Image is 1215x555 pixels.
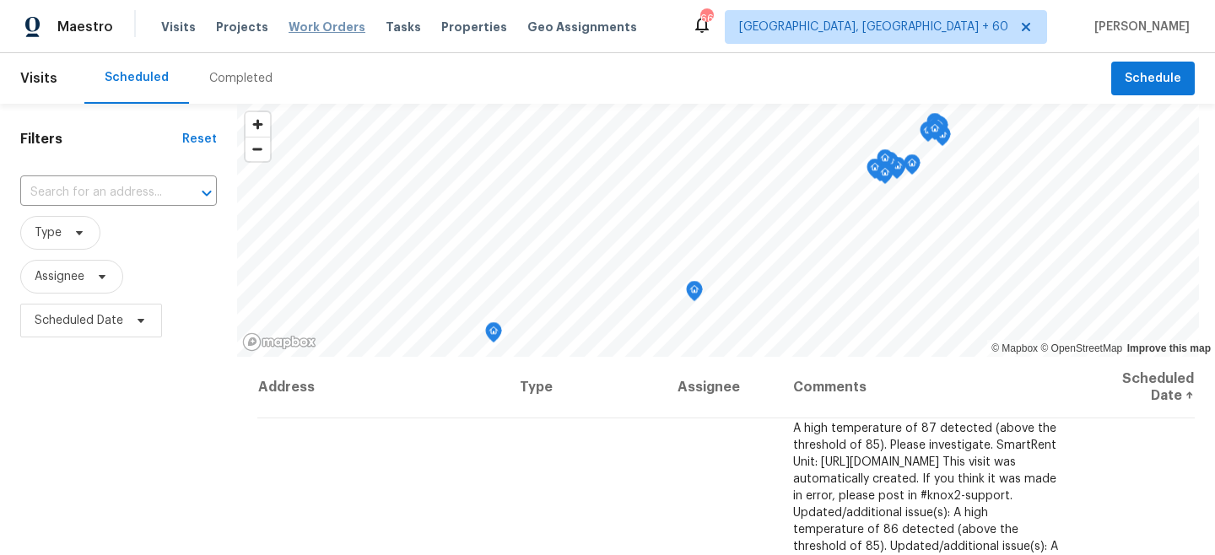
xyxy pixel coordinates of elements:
[35,268,84,285] span: Assignee
[182,131,217,148] div: Reset
[867,159,883,185] div: Map marker
[664,357,780,418] th: Assignee
[931,116,948,143] div: Map marker
[257,357,506,418] th: Address
[1125,68,1181,89] span: Schedule
[686,281,703,307] div: Map marker
[246,137,270,161] span: Zoom out
[877,164,894,190] div: Map marker
[35,224,62,241] span: Type
[20,131,182,148] h1: Filters
[35,312,123,329] span: Scheduled Date
[991,342,1038,354] a: Mapbox
[1040,342,1122,354] a: OpenStreetMap
[195,181,219,205] button: Open
[780,357,1075,418] th: Comments
[926,113,943,139] div: Map marker
[1127,342,1211,354] a: Improve this map
[57,19,113,35] span: Maestro
[485,322,502,348] div: Map marker
[926,120,943,146] div: Map marker
[1088,19,1190,35] span: [PERSON_NAME]
[209,70,273,87] div: Completed
[246,137,270,161] button: Zoom out
[289,19,365,35] span: Work Orders
[20,180,170,206] input: Search for an address...
[246,112,270,137] button: Zoom in
[242,332,316,352] a: Mapbox homepage
[920,121,937,148] div: Map marker
[739,19,1008,35] span: [GEOGRAPHIC_DATA], [GEOGRAPHIC_DATA] + 60
[904,154,921,181] div: Map marker
[237,104,1199,357] canvas: Map
[930,116,947,142] div: Map marker
[386,21,421,33] span: Tasks
[506,357,664,418] th: Type
[700,10,712,27] div: 665
[20,60,57,97] span: Visits
[882,152,899,178] div: Map marker
[216,19,268,35] span: Projects
[1111,62,1195,96] button: Schedule
[934,126,951,152] div: Map marker
[1075,357,1195,418] th: Scheduled Date ↑
[877,149,894,175] div: Map marker
[105,69,169,86] div: Scheduled
[161,19,196,35] span: Visits
[527,19,637,35] span: Geo Assignments
[441,19,507,35] span: Properties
